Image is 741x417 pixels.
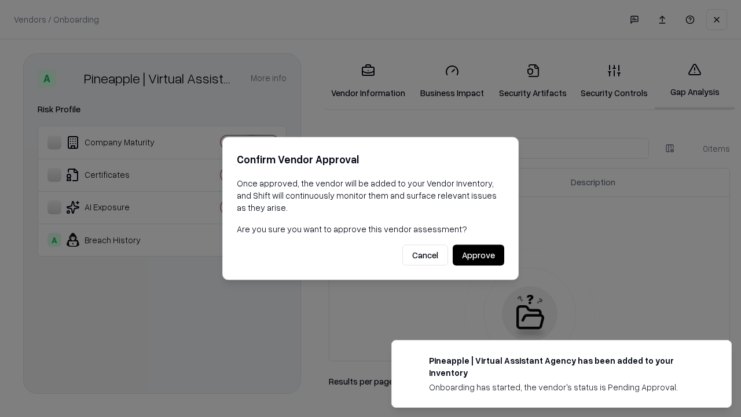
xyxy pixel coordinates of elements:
h2: Confirm Vendor Approval [237,151,504,168]
p: Are you sure you want to approve this vendor assessment? [237,223,504,235]
div: Onboarding has started, the vendor's status is Pending Approval. [429,381,703,393]
button: Approve [453,245,504,266]
div: Pineapple | Virtual Assistant Agency has been added to your inventory [429,354,703,379]
img: trypineapple.com [406,354,420,368]
button: Cancel [402,245,448,266]
p: Once approved, the vendor will be added to your Vendor Inventory, and Shift will continuously mon... [237,177,504,214]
